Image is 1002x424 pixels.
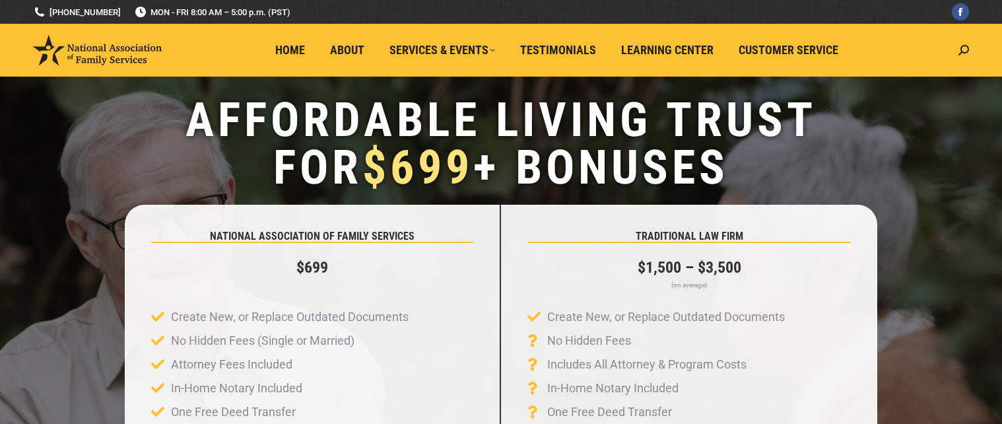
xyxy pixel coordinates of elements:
span: Create New, or Replace Outdated Documents [168,305,409,329]
span: Learning Center [621,43,714,57]
span: Testimonials [520,43,596,57]
span: $699 [362,139,473,195]
a: [PHONE_NUMBER] [33,6,121,18]
span: In-Home Notary Included [168,376,302,400]
span: Attorney Fees Included [168,353,292,376]
span: One Free Deed Transfer [168,400,296,424]
a: Learning Center [612,38,723,63]
span: In-Home Notary Included [544,376,679,400]
strong: $1,500 – $3,500 [638,258,741,277]
a: Home [266,38,314,63]
a: About [321,38,374,63]
a: Testimonials [511,38,605,63]
span: MON - FRI 8:00 AM – 5:00 p.m. (PST) [134,6,290,18]
img: National Association of Family Services [33,35,162,65]
span: Customer Service [739,43,838,57]
span: Services & Events [389,43,495,57]
span: No Hidden Fees [544,329,631,353]
strong: $699 [296,258,328,277]
span: Includes All Attorney & Program Costs [544,353,747,376]
span: One Free Deed Transfer [544,400,672,424]
span: Create New, or Replace Outdated Documents [544,305,785,329]
span: About [330,43,364,57]
a: Facebook page opens in new window [952,3,969,20]
h1: Affordable Living Trust for + Bonuses [7,96,995,192]
h5: NATIONAL ASSOCIATION OF FAMILY SERVICES [151,231,473,242]
span: No Hidden Fees (Single or Married) [168,329,354,353]
h5: TRADITIONAL LAW FIRM [527,231,851,242]
span: Home [275,43,305,57]
a: Customer Service [729,38,848,63]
